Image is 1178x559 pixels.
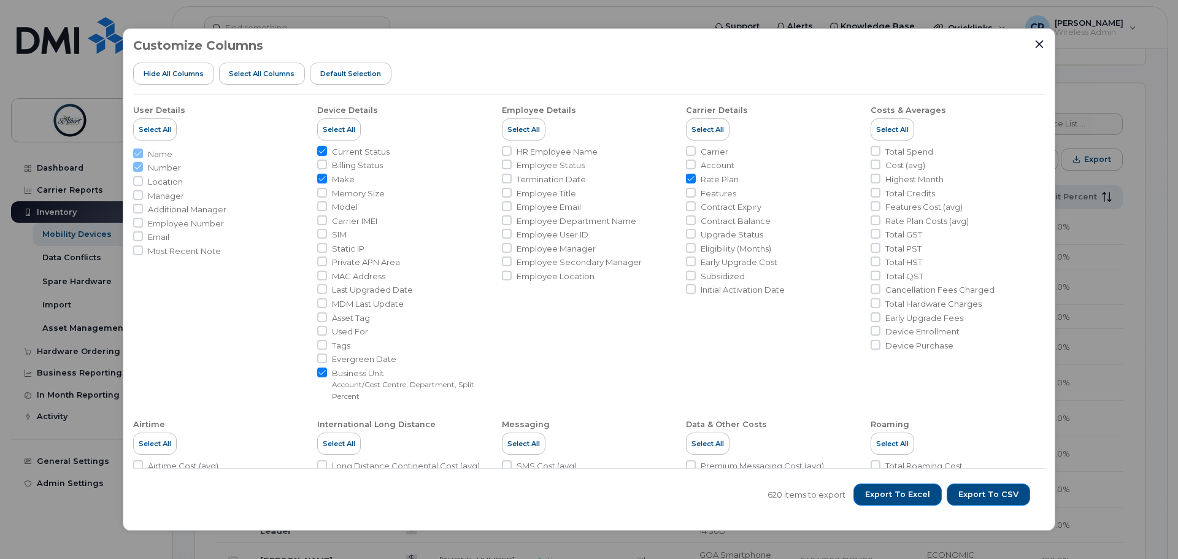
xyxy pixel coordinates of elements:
button: Select All [871,433,914,455]
span: Used For [332,326,368,337]
span: Select All [139,439,171,449]
span: Total GST [885,229,922,241]
div: Costs & Averages [871,105,946,116]
span: Email [148,231,169,243]
button: Select All [133,433,177,455]
button: Select All [871,118,914,141]
span: HR Employee Name [517,146,598,158]
span: Employee Status [517,160,585,171]
button: Select All [317,433,361,455]
span: Cost (avg) [885,160,925,171]
button: Export to CSV [947,484,1030,506]
span: 620 items to export [768,489,845,501]
span: Rate Plan [701,174,739,185]
div: Messaging [502,419,550,430]
span: Hide All Columns [144,69,204,79]
span: Employee Number [148,218,224,229]
span: Select All [507,439,540,449]
button: Select All [686,433,730,455]
button: Close [1034,39,1045,50]
button: Default Selection [310,63,391,85]
button: Hide All Columns [133,63,214,85]
span: Select All [139,125,171,134]
span: Total Hardware Charges [885,298,982,310]
div: Airtime [133,419,165,430]
span: Select All [876,125,909,134]
div: Roaming [871,419,909,430]
span: Number [148,162,181,174]
span: Features [701,188,736,199]
span: Employee Secondary Manager [517,256,642,268]
button: Select All [133,118,177,141]
span: Total PST [885,243,922,255]
h3: Customize Columns [133,39,263,52]
button: Select All [502,118,545,141]
span: Eligibility (Months) [701,243,771,255]
span: Employee Title [517,188,576,199]
span: Private APN Area [332,256,400,268]
button: Select All [317,118,361,141]
span: Static IP [332,243,364,255]
span: Employee Department Name [517,215,636,227]
span: Employee Location [517,271,595,282]
span: Account [701,160,734,171]
button: Select All [686,118,730,141]
span: Default Selection [320,69,381,79]
span: Name [148,148,172,160]
div: User Details [133,105,185,116]
span: Export to Excel [865,489,930,500]
span: Business Unit [332,368,491,379]
span: Long Distance Continental Cost (avg) [332,460,480,472]
span: Select All [691,125,724,134]
span: Select All [323,125,355,134]
button: Select All [502,433,545,455]
span: Carrier IMEI [332,215,377,227]
span: Select all Columns [229,69,294,79]
div: International Long Distance [317,419,436,430]
div: Data & Other Costs [686,419,767,430]
span: Billing Status [332,160,383,171]
span: Upgrade Status [701,229,763,241]
span: Last Upgraded Date [332,284,413,296]
span: Early Upgrade Cost [701,256,777,268]
span: Current Status [332,146,390,158]
span: Total Credits [885,188,935,199]
span: Select All [876,439,909,449]
span: Features Cost (avg) [885,201,963,213]
span: Rate Plan Costs (avg) [885,215,969,227]
span: Cancellation Fees Charged [885,284,995,296]
span: Select All [507,125,540,134]
span: Total Roaming Cost [885,460,963,472]
span: Location [148,176,183,188]
span: Tags [332,340,350,352]
span: Total HST [885,256,922,268]
span: Evergreen Date [332,353,396,365]
span: MDM Last Update [332,298,404,310]
button: Select all Columns [219,63,306,85]
span: Device Purchase [885,340,953,352]
span: Export to CSV [958,489,1018,500]
span: Model [332,201,358,213]
span: Employee Email [517,201,581,213]
span: Employee Manager [517,243,596,255]
span: Termination Date [517,174,586,185]
span: Total Spend [885,146,933,158]
span: Make [332,174,355,185]
button: Export to Excel [853,484,942,506]
span: Select All [323,439,355,449]
small: Account/Cost Centre, Department, Split Percent [332,380,474,401]
span: Premium Messaging Cost (avg) [701,460,824,472]
div: Employee Details [502,105,576,116]
div: Carrier Details [686,105,748,116]
span: Airtime Cost (avg) [148,460,218,472]
span: Early Upgrade Fees [885,312,963,324]
span: Select All [691,439,724,449]
span: SMS Cost (avg) [517,460,577,472]
span: Contract Balance [701,215,771,227]
span: Additional Manager [148,204,226,215]
span: Memory Size [332,188,385,199]
span: Initial Activation Date [701,284,785,296]
span: Contract Expiry [701,201,761,213]
span: SIM [332,229,347,241]
span: Manager [148,190,184,202]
